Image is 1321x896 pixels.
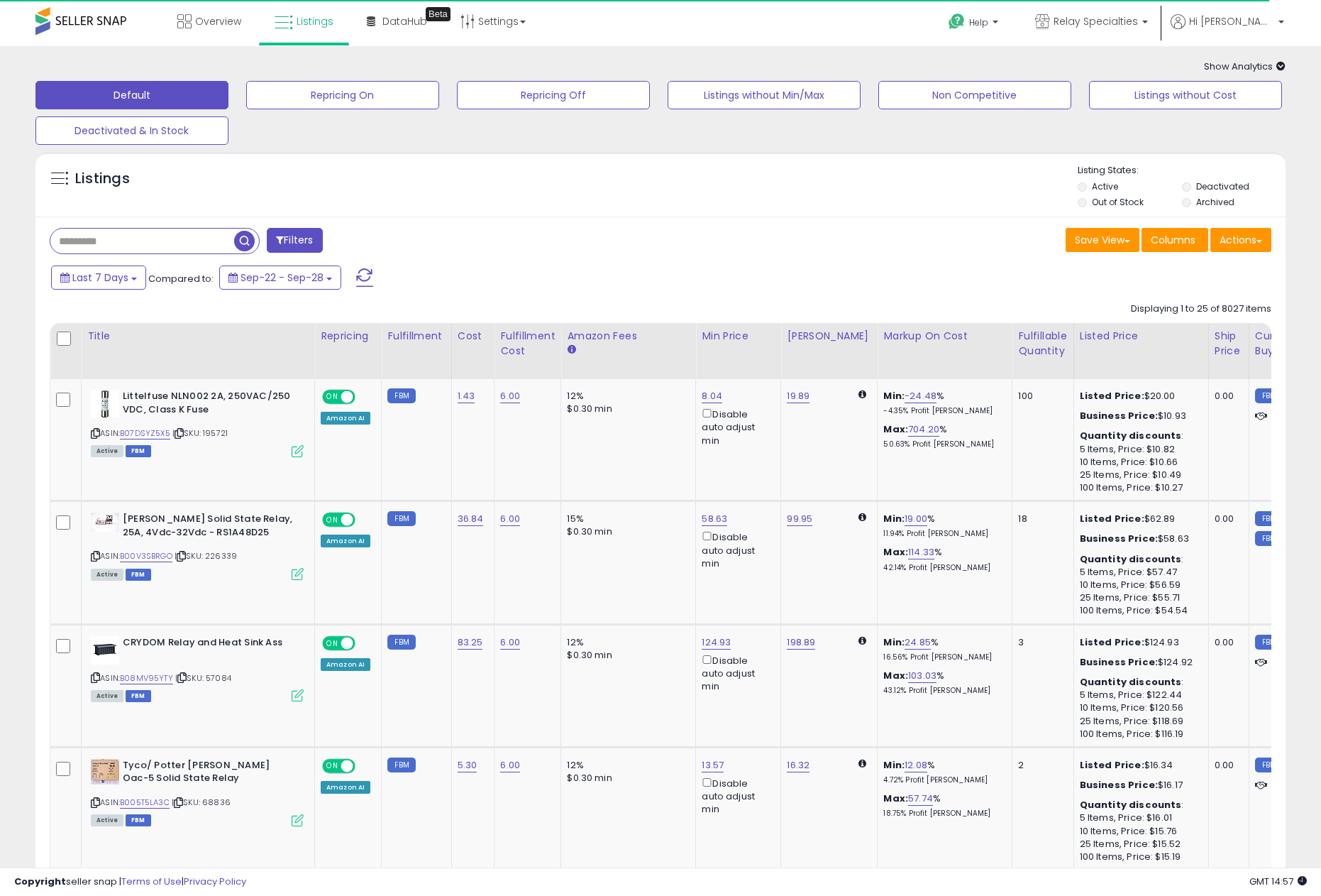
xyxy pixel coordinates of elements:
div: $124.93 [1080,636,1198,649]
a: Terms of Use [121,875,182,888]
span: | SKU: 226339 [175,550,237,562]
button: Columns [1142,228,1208,252]
div: : [1080,553,1198,566]
a: 58.63 [702,512,727,526]
div: Fulfillable Quantity [1018,329,1067,359]
div: : [1080,430,1198,442]
b: Listed Price: [1080,512,1144,525]
img: 41SA6oWhjUL._SL40_.jpg [91,513,119,532]
div: Title [87,329,309,344]
div: % [883,423,1001,449]
p: Listing States: [1078,164,1286,177]
div: 18 [1018,513,1062,525]
b: Min: [883,389,905,403]
a: 114.33 [908,545,934,559]
span: Columns [1151,233,1195,247]
span: All listings currently available for purchase on Amazon [91,445,123,457]
div: Disable auto adjust min [702,652,770,694]
label: Archived [1196,196,1234,208]
div: 12% [567,759,685,772]
div: % [883,792,1001,819]
div: Listed Price [1080,329,1203,344]
button: Filters [267,228,322,253]
div: $0.30 min [567,525,685,538]
p: 43.12% Profit [PERSON_NAME] [883,686,1001,696]
button: Repricing On [246,81,439,109]
a: Help [937,2,1012,46]
div: 10 Items, Price: $56.59 [1080,579,1198,591]
div: 0.00 [1215,390,1238,403]
span: Compared to: [148,272,214,285]
span: OFF [353,637,376,649]
span: OFF [353,391,376,403]
a: B07DSYZ5X5 [120,427,170,439]
a: 103.03 [908,669,936,683]
div: % [883,546,1001,572]
div: ASIN: [91,390,304,456]
small: FBM [1255,531,1283,546]
a: 6.00 [500,389,520,403]
div: : [1080,799,1198,812]
span: All listings currently available for purchase on Amazon [91,690,123,702]
img: 31yl9yHp-+L._SL40_.jpg [91,759,119,785]
div: 5 Items, Price: $10.82 [1080,443,1198,456]
p: 16.56% Profit [PERSON_NAME] [883,652,1001,662]
div: 25 Items, Price: $10.49 [1080,469,1198,481]
div: 15% [567,513,685,525]
div: Disable auto adjust min [702,529,770,570]
div: 25 Items, Price: $118.69 [1080,715,1198,728]
a: B08MV95YTY [120,672,173,684]
div: 12% [567,390,685,403]
div: 0.00 [1215,636,1238,649]
p: 42.14% Profit [PERSON_NAME] [883,563,1001,573]
div: : [1080,676,1198,689]
a: 36.84 [458,512,484,526]
button: Sep-22 - Sep-28 [219,266,341,290]
div: ASIN: [91,759,304,825]
span: Last 7 Days [72,271,128,285]
div: 5 Items, Price: $16.01 [1080,812,1198,824]
span: FBM [126,445,151,457]
a: 16.32 [787,758,809,772]
b: Littelfuse NLN002 2A, 250VAC/250 VDC, Class K Fuse [123,390,295,420]
div: $20.00 [1080,390,1198,403]
small: FBM [1255,388,1283,403]
small: FBM [387,635,415,650]
div: Ship Price [1215,329,1243,359]
div: Disable auto adjust min [702,406,770,447]
b: Min: [883,758,905,772]
span: | SKU: 68836 [172,797,231,808]
label: Deactivated [1196,180,1249,192]
div: 10 Items, Price: $10.66 [1080,456,1198,469]
p: 18.75% Profit [PERSON_NAME] [883,809,1001,819]
div: $124.92 [1080,656,1198,669]
button: Actions [1210,228,1271,252]
b: CRYDOM Relay and Heat Sink Ass [123,636,295,653]
div: 25 Items, Price: $55.71 [1080,591,1198,604]
div: % [883,390,1001,416]
span: ON [324,760,341,772]
div: Cost [458,329,489,344]
span: Overview [195,14,241,28]
div: 100 Items, Price: $54.54 [1080,604,1198,617]
div: % [883,759,1001,785]
img: 21DlL7BZ5PL._SL40_.jpg [91,636,119,665]
div: 2 [1018,759,1062,772]
b: Listed Price: [1080,635,1144,649]
b: Quantity discounts [1080,552,1182,566]
div: Amazon AI [321,658,370,671]
span: ON [324,637,341,649]
span: Hi [PERSON_NAME] [1189,14,1274,28]
b: Quantity discounts [1080,675,1182,689]
button: Listings without Cost [1089,81,1282,109]
b: Business Price: [1080,409,1158,422]
a: 24.85 [905,635,931,650]
small: FBM [387,388,415,403]
div: $10.93 [1080,410,1198,422]
span: DataHub [382,14,427,28]
a: 19.89 [787,389,809,403]
span: FBM [126,814,151,826]
div: Tooltip anchor [426,7,451,21]
b: Business Price: [1080,532,1158,545]
div: Amazon AI [321,781,370,794]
